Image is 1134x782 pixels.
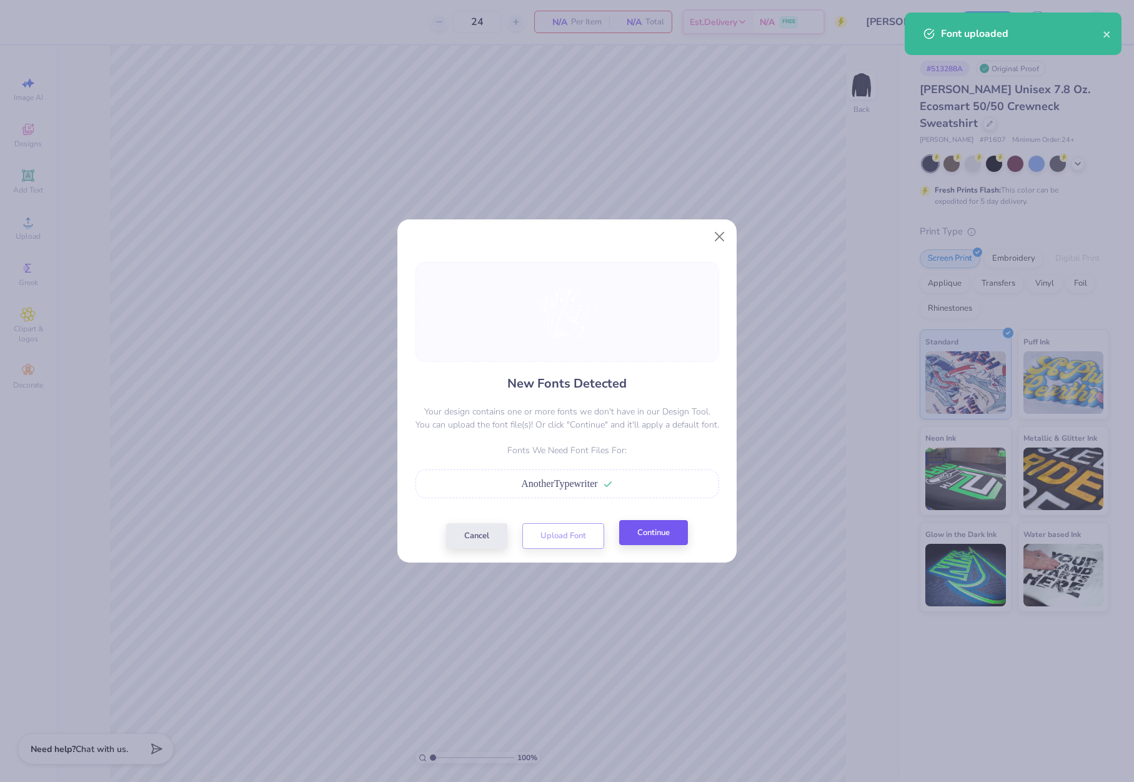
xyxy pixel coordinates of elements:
p: Your design contains one or more fonts we don't have in our Design Tool. You can upload the font ... [415,405,719,431]
button: Close [708,225,732,249]
div: Font uploaded [941,26,1103,41]
button: Cancel [446,523,507,549]
button: close [1103,26,1112,41]
p: Fonts We Need Font Files For: [415,444,719,457]
span: AnotherTypewriter [521,478,597,489]
h4: New Fonts Detected [507,374,627,393]
button: Continue [619,520,688,546]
